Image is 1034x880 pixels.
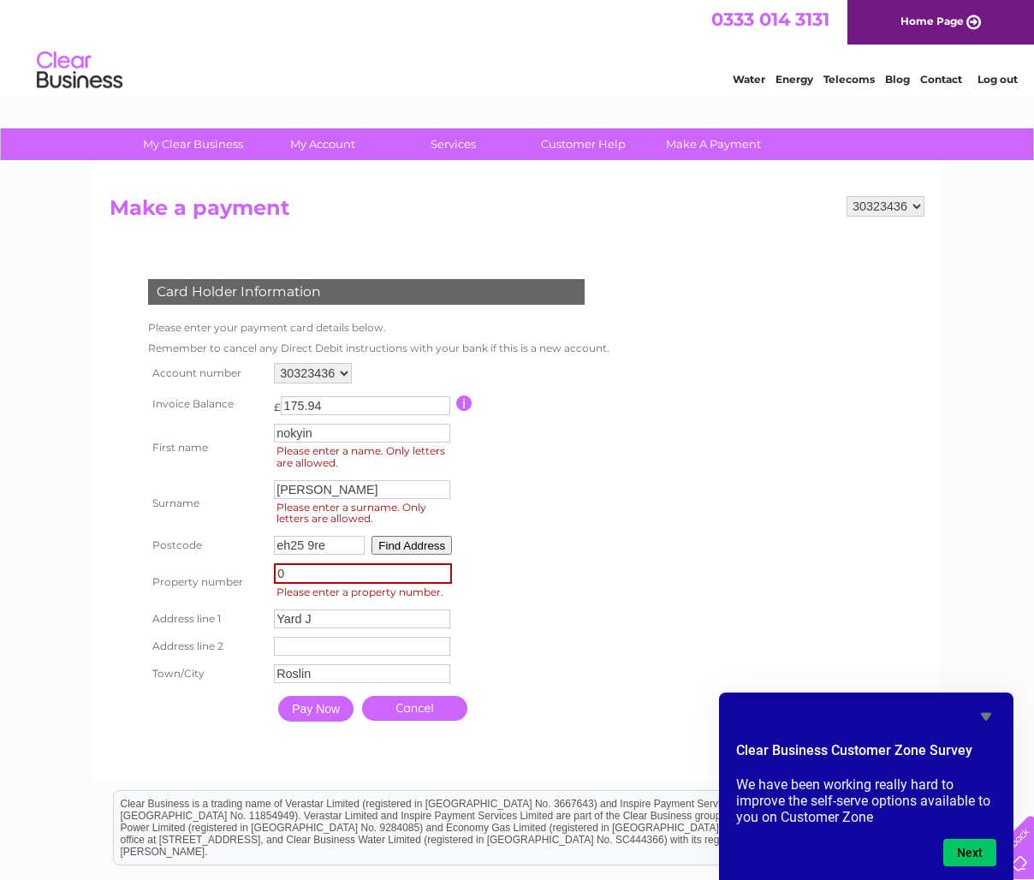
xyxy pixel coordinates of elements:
[274,392,281,413] td: £
[122,128,264,160] a: My Clear Business
[144,605,270,633] th: Address line 1
[253,128,394,160] a: My Account
[513,128,654,160] a: Customer Help
[371,536,452,555] button: Find Address
[885,73,910,86] a: Blog
[920,73,962,86] a: Contact
[274,584,457,601] span: Please enter a property number.
[144,419,270,476] th: First name
[144,476,270,532] th: Surname
[775,73,813,86] a: Energy
[148,279,585,305] div: Card Holder Information
[274,443,457,472] span: Please enter a name. Only letters are allowed.
[144,359,270,388] th: Account number
[144,660,270,687] th: Town/City
[278,696,354,722] input: Pay Now
[144,318,614,338] td: Please enter your payment card details below.
[110,196,924,229] h2: Make a payment
[144,388,270,419] th: Invoice Balance
[274,499,457,528] span: Please enter a surname. Only letters are allowed.
[943,839,996,866] button: Next question
[643,128,784,160] a: Make A Payment
[976,706,996,727] button: Hide survey
[144,559,270,605] th: Property number
[736,740,996,770] h2: Clear Business Customer Zone Survey
[114,9,923,83] div: Clear Business is a trading name of Verastar Limited (registered in [GEOGRAPHIC_DATA] No. 3667643...
[144,633,270,660] th: Address line 2
[736,776,996,825] p: We have been working really hard to improve the self-serve options available to you on Customer Zone
[144,532,270,559] th: Postcode
[736,706,996,866] div: Clear Business Customer Zone Survey
[362,696,467,721] a: Cancel
[383,128,524,160] a: Services
[456,395,472,411] input: Information
[711,9,829,30] a: 0333 014 3131
[733,73,765,86] a: Water
[978,73,1018,86] a: Log out
[823,73,875,86] a: Telecoms
[36,45,123,97] img: logo.png
[144,338,614,359] td: Remember to cancel any Direct Debit instructions with your bank if this is a new account.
